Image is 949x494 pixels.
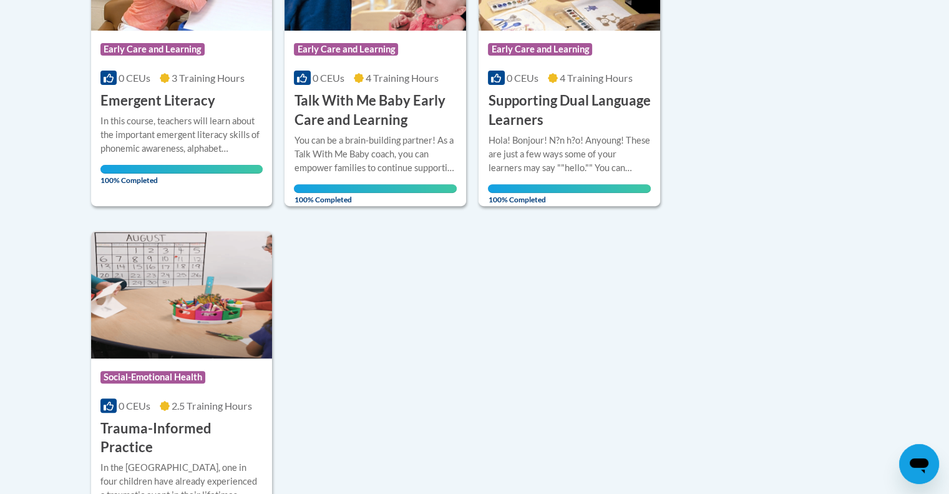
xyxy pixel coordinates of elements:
div: You can be a brain-building partner! As a Talk With Me Baby coach, you can empower families to co... [294,134,457,175]
iframe: Button to launch messaging window [899,444,939,484]
span: Early Care and Learning [294,43,398,56]
span: 2.5 Training Hours [172,400,252,412]
div: Hola! Bonjour! N?n h?o! Anyoung! These are just a few ways some of your learners may say ""hello.... [488,134,651,175]
img: Course Logo [91,231,273,358]
span: 3 Training Hours [172,72,245,84]
div: Your progress [294,184,457,193]
span: 0 CEUs [119,72,150,84]
span: 0 CEUs [313,72,344,84]
div: Your progress [100,165,263,174]
div: In this course, teachers will learn about the important emergent literacy skills of phonemic awar... [100,114,263,156]
span: 0 CEUs [119,400,150,412]
h3: Trauma-Informed Practice [100,419,263,458]
span: 4 Training Hours [560,72,633,84]
div: Your progress [488,184,651,193]
span: 100% Completed [294,184,457,204]
span: 100% Completed [488,184,651,204]
h3: Supporting Dual Language Learners [488,91,651,130]
span: Early Care and Learning [100,43,205,56]
span: 4 Training Hours [366,72,439,84]
h3: Talk With Me Baby Early Care and Learning [294,91,457,130]
span: 100% Completed [100,165,263,185]
h3: Emergent Literacy [100,91,215,111]
span: Social-Emotional Health [100,371,205,383]
span: Early Care and Learning [488,43,592,56]
span: 0 CEUs [507,72,538,84]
